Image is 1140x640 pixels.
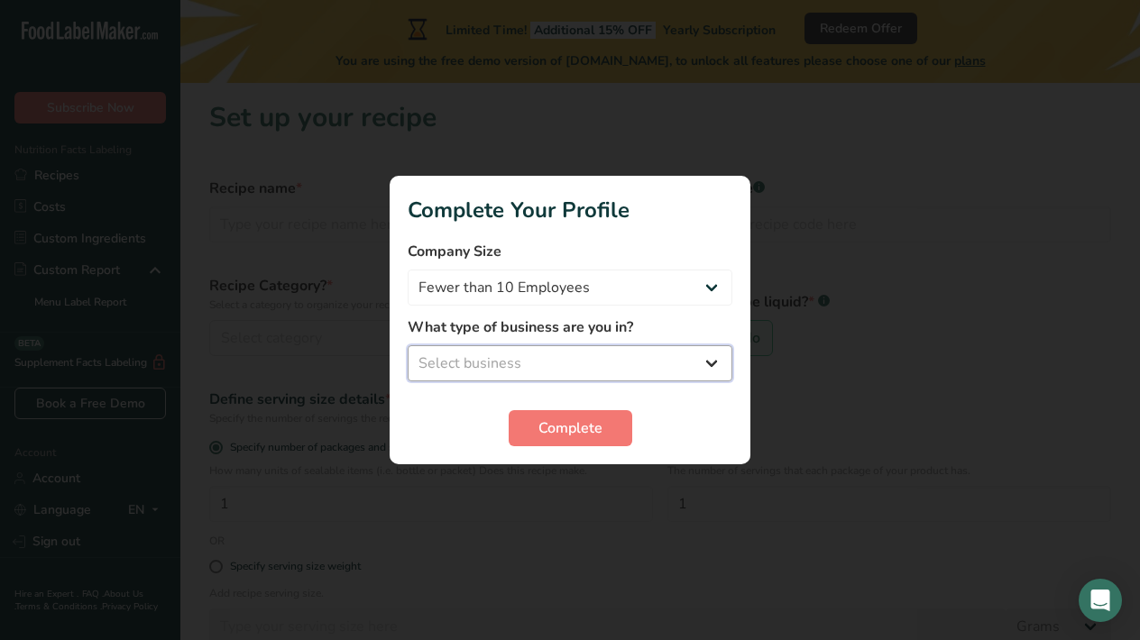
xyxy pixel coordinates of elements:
[538,417,602,439] span: Complete
[408,316,732,338] label: What type of business are you in?
[408,241,732,262] label: Company Size
[408,194,732,226] h1: Complete Your Profile
[509,410,632,446] button: Complete
[1079,579,1122,622] div: Open Intercom Messenger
